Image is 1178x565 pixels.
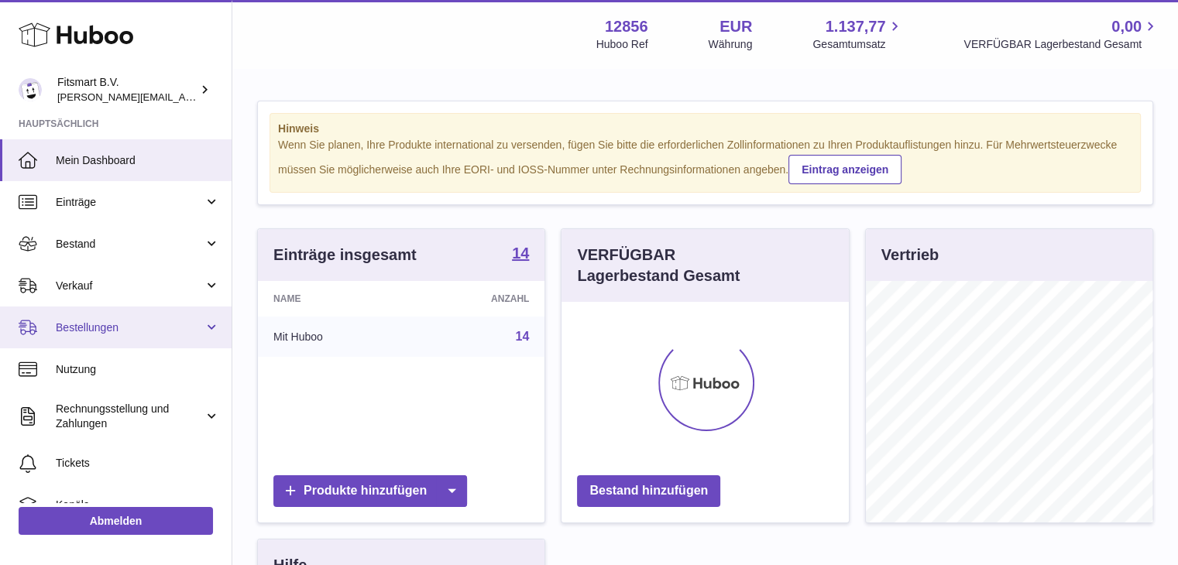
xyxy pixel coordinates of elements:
span: Kanäle [56,498,220,512]
span: Nutzung [56,362,220,377]
h3: Vertrieb [881,245,939,265]
div: Fitsmart B.V. [57,75,197,104]
a: 1.137,77 Gesamtumsatz [812,16,903,52]
a: Eintrag anzeigen [788,155,902,184]
th: Name [258,281,412,317]
a: Produkte hinzufügen [273,475,467,507]
span: Einträge [56,195,204,210]
a: Abmelden [19,507,213,535]
strong: 12856 [605,16,648,37]
span: Verkauf [56,279,204,293]
h3: Einträge insgesamt [273,245,417,265]
a: 14 [512,245,529,264]
th: Anzahl [412,281,544,317]
strong: EUR [720,16,752,37]
h3: VERFÜGBAR Lagerbestand Gesamt [577,245,778,286]
span: 1.137,77 [826,16,886,37]
a: 0,00 VERFÜGBAR Lagerbestand Gesamt [963,16,1159,52]
span: Bestand [56,237,204,252]
span: Gesamtumsatz [812,37,903,52]
span: Tickets [56,456,220,471]
span: Mein Dashboard [56,153,220,168]
div: Währung [709,37,753,52]
a: 14 [516,330,530,343]
span: 0,00 [1111,16,1142,37]
span: Rechnungsstellung und Zahlungen [56,402,204,431]
span: VERFÜGBAR Lagerbestand Gesamt [963,37,1159,52]
strong: 14 [512,245,529,261]
a: Bestand hinzufügen [577,475,720,507]
div: Wenn Sie planen, Ihre Produkte international zu versenden, fügen Sie bitte die erforderlichen Zol... [278,138,1132,184]
strong: Hinweis [278,122,1132,136]
span: [PERSON_NAME][EMAIL_ADDRESS][DOMAIN_NAME] [57,91,311,103]
td: Mit Huboo [258,317,412,357]
img: jonathan@leaderoo.com [19,78,42,101]
div: Huboo Ref [596,37,648,52]
span: Bestellungen [56,320,204,335]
